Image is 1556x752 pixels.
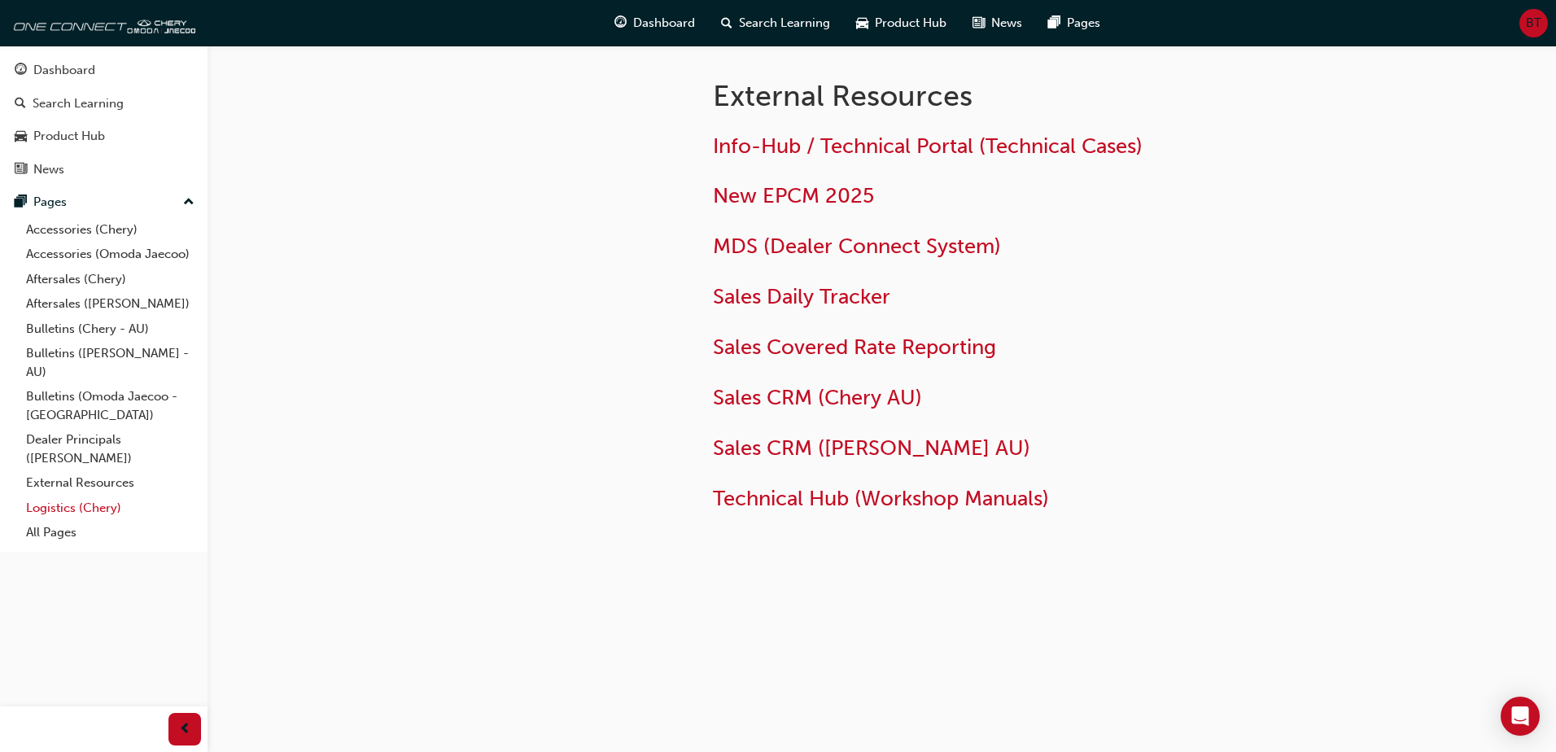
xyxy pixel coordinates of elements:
button: Pages [7,187,201,217]
span: guage-icon [15,63,27,78]
a: Dashboard [7,55,201,85]
a: Sales Covered Rate Reporting [713,334,996,360]
a: pages-iconPages [1035,7,1113,40]
a: car-iconProduct Hub [843,7,959,40]
span: pages-icon [1048,13,1060,33]
a: News [7,155,201,185]
span: prev-icon [179,719,191,740]
a: Bulletins (Omoda Jaecoo - [GEOGRAPHIC_DATA]) [20,384,201,427]
span: BT [1526,14,1541,33]
div: News [33,160,64,179]
button: DashboardSearch LearningProduct HubNews [7,52,201,187]
span: news-icon [15,163,27,177]
a: New EPCM 2025 [713,183,874,208]
a: Dealer Principals ([PERSON_NAME]) [20,427,201,470]
a: Bulletins ([PERSON_NAME] - AU) [20,341,201,384]
a: Sales CRM ([PERSON_NAME] AU) [713,435,1030,461]
span: search-icon [15,97,26,111]
div: Dashboard [33,61,95,80]
div: Product Hub [33,127,105,146]
span: search-icon [721,13,732,33]
a: MDS (Dealer Connect System) [713,234,1001,259]
span: Pages [1067,14,1100,33]
div: Search Learning [33,94,124,113]
a: Product Hub [7,121,201,151]
a: search-iconSearch Learning [708,7,843,40]
a: Search Learning [7,89,201,119]
span: Search Learning [739,14,830,33]
a: guage-iconDashboard [601,7,708,40]
a: Technical Hub (Workshop Manuals) [713,486,1049,511]
a: Sales CRM (Chery AU) [713,385,922,410]
img: oneconnect [8,7,195,39]
a: External Resources [20,470,201,496]
div: Pages [33,193,67,212]
a: Accessories (Omoda Jaecoo) [20,242,201,267]
h1: External Resources [713,78,1247,114]
span: guage-icon [614,13,627,33]
a: Aftersales ([PERSON_NAME]) [20,291,201,317]
a: All Pages [20,520,201,545]
span: Dashboard [633,14,695,33]
a: Aftersales (Chery) [20,267,201,292]
span: pages-icon [15,195,27,210]
span: Product Hub [875,14,946,33]
span: car-icon [15,129,27,144]
a: Bulletins (Chery - AU) [20,317,201,342]
span: car-icon [856,13,868,33]
span: News [991,14,1022,33]
a: news-iconNews [959,7,1035,40]
span: news-icon [972,13,985,33]
a: Logistics (Chery) [20,496,201,521]
button: BT [1519,9,1548,37]
a: Accessories (Chery) [20,217,201,243]
a: Info-Hub / Technical Portal (Technical Cases) [713,133,1143,159]
div: Open Intercom Messenger [1501,697,1540,736]
a: Sales Daily Tracker [713,284,890,309]
span: up-icon [183,192,194,213]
